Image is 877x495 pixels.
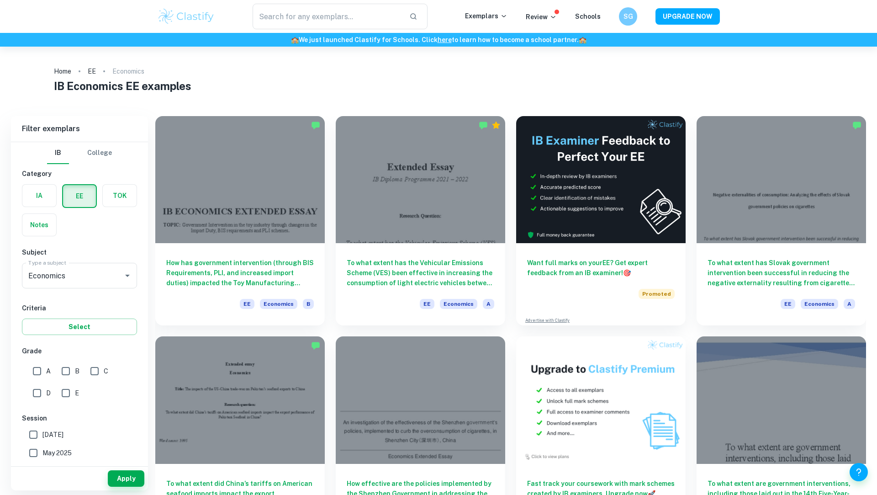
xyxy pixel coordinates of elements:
img: Clastify logo [157,7,215,26]
p: Review [526,12,557,22]
span: D [46,388,51,398]
span: 🏫 [579,36,586,43]
img: Marked [311,341,320,350]
span: 🎯 [623,269,631,277]
span: EE [781,299,795,309]
input: Search for any exemplars... [253,4,402,29]
button: Help and Feedback [850,463,868,481]
span: [DATE] [42,430,63,440]
h6: Filter exemplars [11,116,148,142]
h1: IB Economics EE examples [54,78,824,94]
h6: How has government intervention (through BIS Requirements, PLI, and increased import duties) impa... [166,258,314,288]
h6: Grade [22,346,137,356]
button: Select [22,319,137,335]
button: Notes [22,214,56,236]
a: To what extent has the Vehicular Emissions Scheme (VES) been effective in increasing the consumpt... [336,116,505,325]
span: 🏫 [291,36,299,43]
h6: To what extent has the Vehicular Emissions Scheme (VES) been effective in increasing the consumpt... [347,258,494,288]
div: Premium [491,121,501,130]
label: Type a subject [28,259,66,266]
img: Thumbnail [516,336,686,463]
span: May 2025 [42,448,72,458]
span: Economics [801,299,838,309]
button: Open [121,269,134,282]
a: To what extent has Slovak government intervention been successful in reducing the negative extern... [697,116,866,325]
button: IA [22,185,56,207]
button: IB [47,142,69,164]
button: UPGRADE NOW [655,8,720,25]
img: Marked [311,121,320,130]
a: Home [54,65,71,78]
span: Economics [260,299,297,309]
h6: Subject [22,247,137,257]
h6: SG [623,11,634,21]
h6: Want full marks on your EE ? Get expert feedback from an IB examiner! [527,258,675,278]
span: E [75,388,79,398]
img: Marked [479,121,488,130]
button: EE [63,185,96,207]
p: Economics [112,66,144,76]
span: B [303,299,314,309]
span: A [844,299,855,309]
span: A [483,299,494,309]
h6: To what extent has Slovak government intervention been successful in reducing the negative extern... [708,258,855,288]
a: here [438,36,452,43]
button: SG [619,7,637,26]
h6: Criteria [22,303,137,313]
button: TOK [103,185,137,207]
h6: Session [22,413,137,423]
div: Filter type choice [47,142,112,164]
img: Thumbnail [516,116,686,243]
span: Promoted [639,289,675,299]
a: Want full marks on yourEE? Get expert feedback from an IB examiner!PromotedAdvertise with Clastify [516,116,686,325]
span: A [46,366,51,376]
img: Marked [852,121,861,130]
a: How has government intervention (through BIS Requirements, PLI, and increased import duties) impa... [155,116,325,325]
button: Apply [108,470,144,487]
span: EE [240,299,254,309]
a: Advertise with Clastify [525,317,570,324]
p: Exemplars [465,11,507,21]
h6: Category [22,169,137,179]
span: B [75,366,79,376]
span: Economics [440,299,477,309]
a: Schools [575,13,601,20]
a: EE [88,65,96,78]
span: EE [420,299,434,309]
h6: We just launched Clastify for Schools. Click to learn how to become a school partner. [2,35,875,45]
span: C [104,366,108,376]
button: College [87,142,112,164]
